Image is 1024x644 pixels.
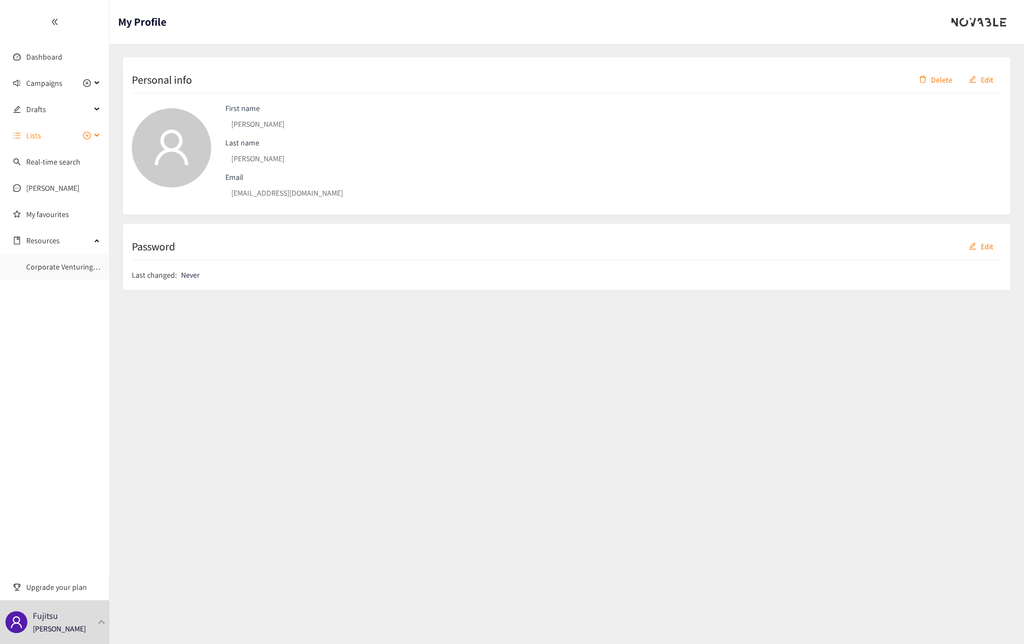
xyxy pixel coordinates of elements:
[26,72,62,94] span: Campaigns
[961,71,1002,89] button: editEdit
[26,183,79,193] a: [PERSON_NAME]
[225,172,243,182] label: Email
[26,230,91,251] span: Resources
[26,157,80,167] a: Real-time search
[26,98,91,120] span: Drafts
[13,79,21,87] span: sound
[10,616,23,629] span: user
[33,623,86,635] p: [PERSON_NAME]
[969,75,976,84] span: edit
[181,269,200,281] p: Never
[931,74,952,86] span: Delete
[969,592,1024,644] div: チャットウィジェット
[13,237,21,244] span: book
[26,576,101,598] span: Upgrade your plan
[981,74,993,86] span: Edit
[911,71,961,89] button: deleteDelete
[83,79,91,87] span: plus-circle
[919,75,927,84] span: delete
[33,609,58,623] p: Fujitsu
[969,242,976,251] span: edit
[51,18,59,26] span: double-left
[13,583,21,591] span: trophy
[26,203,101,225] a: My favourites
[152,127,191,167] span: user
[981,241,993,253] span: Edit
[13,106,21,113] span: edit
[132,72,192,87] h2: Personal info
[969,592,1024,644] iframe: Chat Widget
[225,138,259,148] label: Last name
[132,239,175,254] h2: Password
[26,125,41,147] span: Lists
[26,262,132,272] a: Corporate Venturing Framework
[961,238,1002,255] button: editEdit
[26,52,62,62] a: Dashboard
[132,260,1002,281] div: Last changed:
[13,132,21,139] span: unordered-list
